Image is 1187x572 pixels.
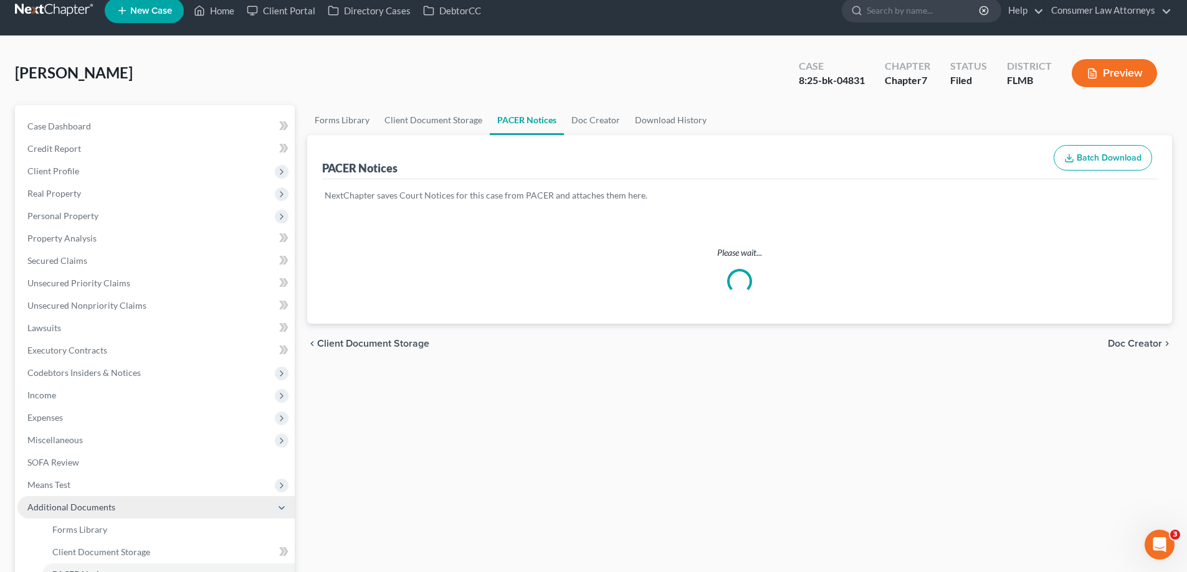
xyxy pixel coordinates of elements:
span: Means Test [27,479,70,490]
a: Credit Report [17,138,295,160]
span: Real Property [27,188,81,199]
span: Personal Property [27,210,98,221]
a: SOFA Review [17,451,295,474]
a: Property Analysis [17,227,295,250]
span: Miscellaneous [27,434,83,445]
a: Client Document Storage [42,541,295,563]
a: Client Document Storage [377,105,490,135]
div: Chapter [885,59,930,73]
span: Forms Library [52,524,107,535]
span: SOFA Review [27,457,79,467]
div: Case [799,59,865,73]
button: Doc Creator chevron_right [1108,339,1172,349]
span: Income [27,390,56,400]
span: Client Document Storage [52,546,150,557]
a: Forms Library [307,105,377,135]
p: Please wait... [307,246,1172,259]
span: Client Profile [27,166,79,176]
a: Case Dashboard [17,115,295,138]
span: Doc Creator [1108,339,1162,349]
iframe: Intercom live chat [1145,530,1175,560]
p: NextChapter saves Court Notices for this case from PACER and attaches them here. [325,189,1155,202]
i: chevron_right [1162,339,1172,349]
a: Secured Claims [17,250,295,272]
div: Chapter [885,73,930,88]
span: Case Dashboard [27,121,91,131]
span: Codebtors Insiders & Notices [27,367,141,378]
span: Unsecured Priority Claims [27,278,130,288]
span: 7 [922,74,927,86]
span: Expenses [27,412,63,423]
div: PACER Notices [322,161,398,176]
a: Forms Library [42,518,295,541]
span: Lawsuits [27,322,61,333]
span: Client Document Storage [317,339,429,349]
span: Secured Claims [27,255,87,266]
a: Unsecured Priority Claims [17,272,295,294]
span: Batch Download [1077,152,1142,163]
a: PACER Notices [490,105,564,135]
i: chevron_left [307,339,317,349]
div: Status [950,59,987,73]
a: Lawsuits [17,317,295,339]
span: Property Analysis [27,233,97,243]
span: 3 [1170,530,1180,540]
span: Credit Report [27,143,81,154]
div: FLMB [1007,73,1052,88]
span: Additional Documents [27,502,115,512]
a: Unsecured Nonpriority Claims [17,294,295,317]
span: New Case [130,6,172,16]
button: chevron_left Client Document Storage [307,339,429,349]
button: Preview [1072,59,1157,87]
div: Filed [950,73,987,88]
div: District [1007,59,1052,73]
a: Download History [627,105,714,135]
span: Unsecured Nonpriority Claims [27,300,146,311]
span: [PERSON_NAME] [15,63,133,82]
a: Doc Creator [564,105,627,135]
a: Executory Contracts [17,339,295,362]
button: Batch Download [1054,145,1152,171]
div: 8:25-bk-04831 [799,73,865,88]
span: Executory Contracts [27,345,107,355]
